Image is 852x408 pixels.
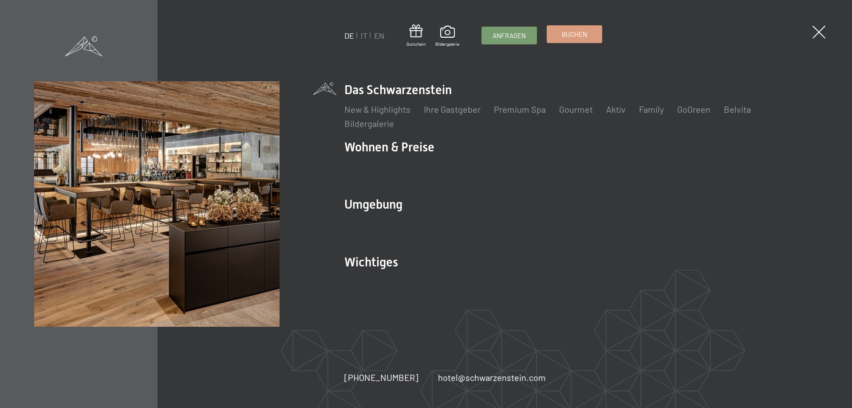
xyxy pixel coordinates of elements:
a: [PHONE_NUMBER] [344,371,418,384]
a: Bildergalerie [435,26,459,47]
a: Anfragen [482,27,536,44]
span: Gutschein [406,41,426,47]
a: EN [374,31,384,40]
a: Premium Spa [494,104,546,115]
span: Bildergalerie [435,41,459,47]
span: [PHONE_NUMBER] [344,372,418,383]
a: hotel@schwarzenstein.com [438,371,546,384]
span: Buchen [562,30,587,39]
span: Anfragen [493,31,526,40]
a: Gutschein [406,24,426,47]
a: DE [344,31,354,40]
a: Buchen [547,26,602,43]
a: Family [639,104,664,115]
a: New & Highlights [344,104,410,115]
a: Ihre Gastgeber [424,104,481,115]
a: GoGreen [677,104,710,115]
a: Bildergalerie [344,118,394,129]
a: Belvita [724,104,751,115]
a: Aktiv [606,104,626,115]
a: Gourmet [559,104,593,115]
a: IT [361,31,367,40]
